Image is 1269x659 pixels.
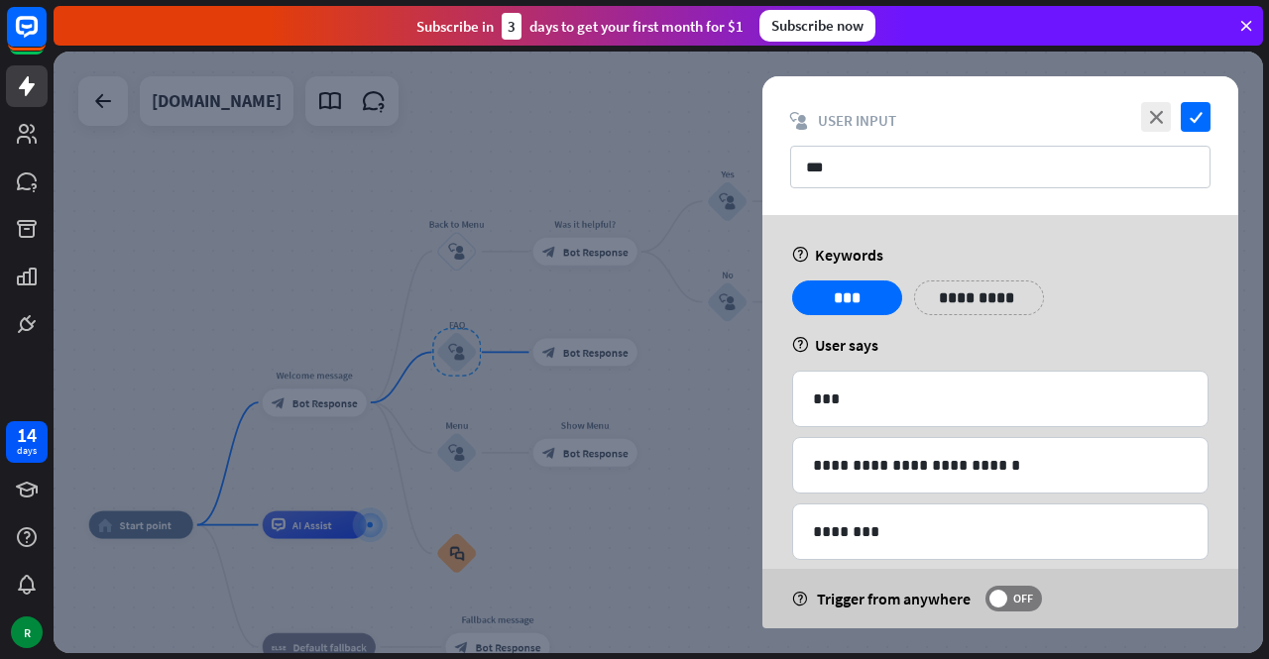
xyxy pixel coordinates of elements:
[502,13,521,40] div: 3
[1007,591,1038,606] span: OFF
[16,8,75,67] button: Open LiveChat chat widget
[17,426,37,444] div: 14
[792,245,1209,265] div: Keywords
[792,335,1209,355] div: User says
[817,589,971,608] span: Trigger from anywhere
[17,444,37,458] div: days
[790,112,808,130] i: block_user_input
[1181,102,1211,132] i: check
[1141,102,1171,132] i: close
[759,10,875,42] div: Subscribe now
[792,592,807,606] i: help
[818,111,896,130] span: User Input
[6,421,48,463] a: 14 days
[416,13,744,40] div: Subscribe in days to get your first month for $1
[792,247,809,263] i: help
[792,337,809,353] i: help
[11,616,43,648] div: R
